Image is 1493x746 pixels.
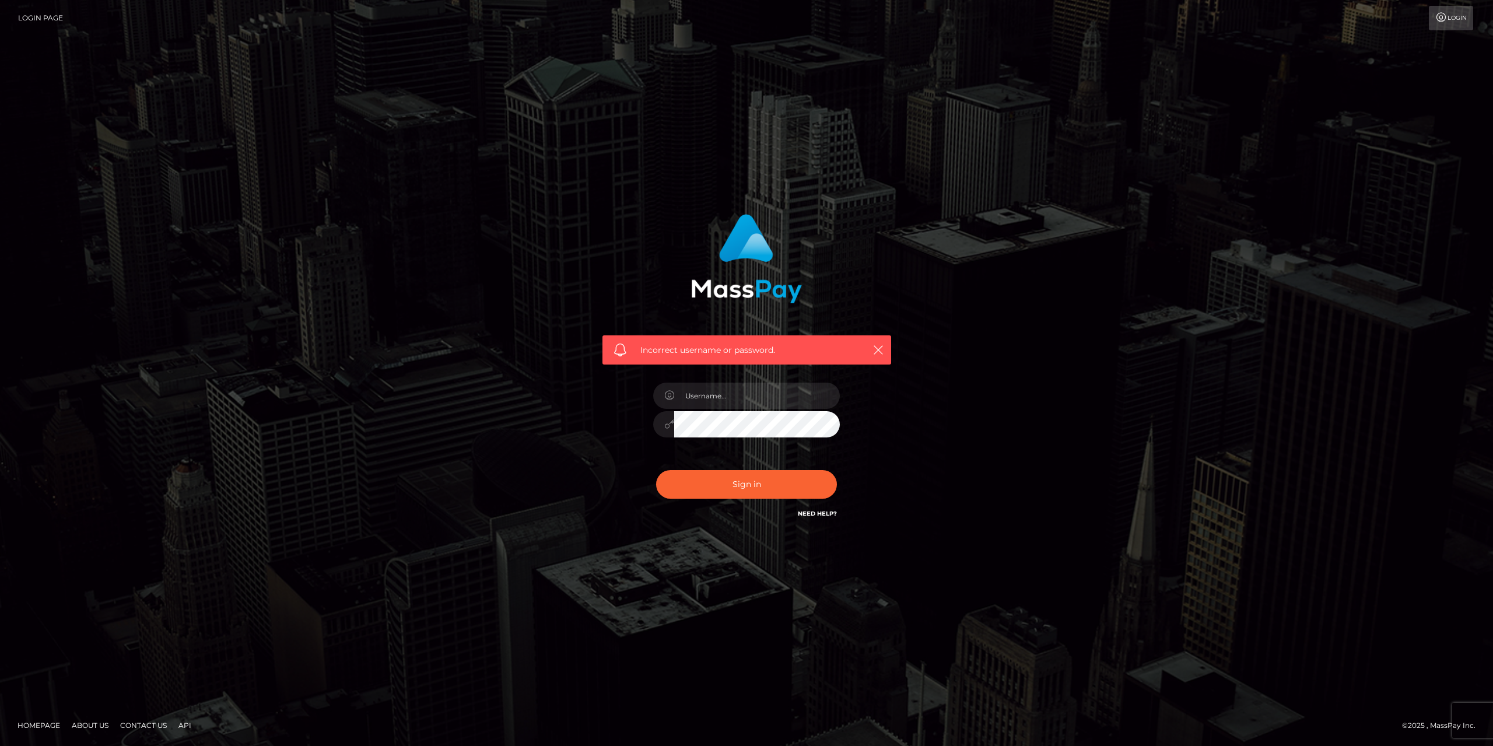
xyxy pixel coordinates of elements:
[1429,6,1473,30] a: Login
[18,6,63,30] a: Login Page
[174,716,196,734] a: API
[13,716,65,734] a: Homepage
[691,214,802,303] img: MassPay Login
[115,716,171,734] a: Contact Us
[656,470,837,499] button: Sign in
[1402,719,1484,732] div: © 2025 , MassPay Inc.
[674,383,840,409] input: Username...
[798,510,837,517] a: Need Help?
[640,344,853,356] span: Incorrect username or password.
[67,716,113,734] a: About Us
